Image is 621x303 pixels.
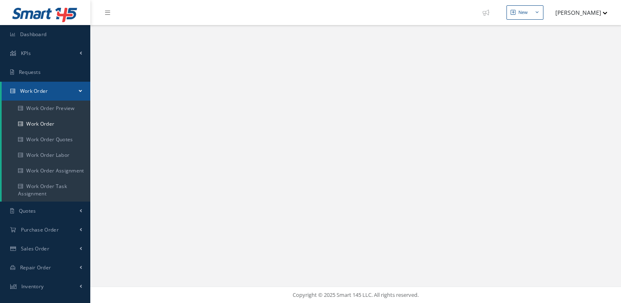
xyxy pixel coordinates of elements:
a: Work Order Labor [2,147,90,163]
span: Quotes [19,207,36,214]
span: KPIs [21,50,31,57]
button: New [506,5,543,20]
div: New [518,9,528,16]
span: Requests [19,69,41,76]
a: Work Order Quotes [2,132,90,147]
a: Work Order Task Assignment [2,179,90,202]
button: [PERSON_NAME] [548,5,607,21]
span: Dashboard [20,31,47,38]
a: Work Order Assignment [2,163,90,179]
span: Purchase Order [21,226,59,233]
a: Work Order [2,82,90,101]
div: Copyright © 2025 Smart 145 LLC. All rights reserved. [99,291,613,299]
span: Inventory [21,283,44,290]
span: Sales Order [21,245,49,252]
span: Repair Order [20,264,51,271]
span: Work Order [20,87,48,94]
a: Work Order Preview [2,101,90,116]
a: Work Order [2,116,90,132]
